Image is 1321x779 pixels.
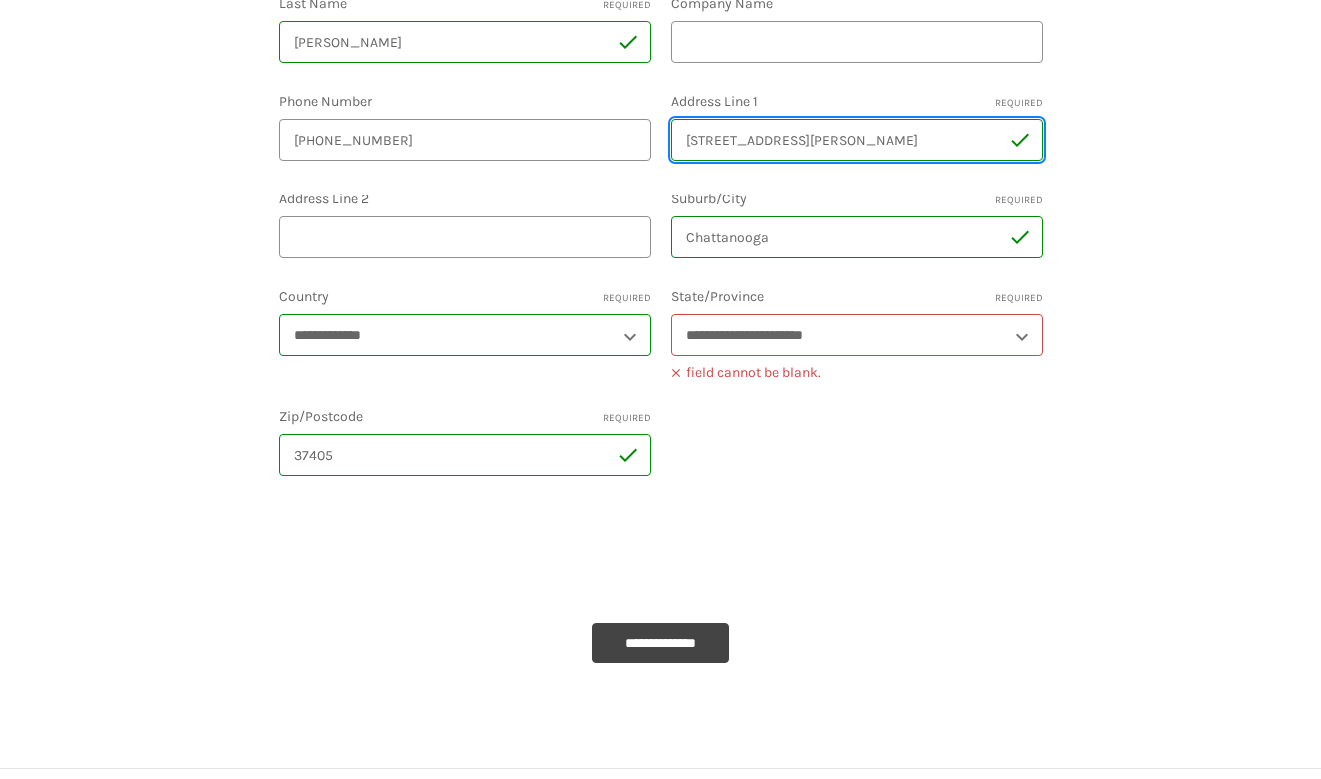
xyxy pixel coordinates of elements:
small: Required [995,194,1043,208]
label: Suburb/City [671,189,1043,209]
iframe: reCAPTCHA [279,504,583,582]
label: Phone Number [279,91,651,112]
small: Required [603,291,651,306]
small: Required [995,96,1043,111]
label: Zip/Postcode [279,406,651,427]
small: Required [603,411,651,426]
label: Country [279,286,651,307]
label: State/Province [671,286,1043,307]
span: field cannot be blank. [671,361,1043,385]
label: Address Line 1 [671,91,1043,112]
label: Address Line 2 [279,189,651,209]
small: Required [995,291,1043,306]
